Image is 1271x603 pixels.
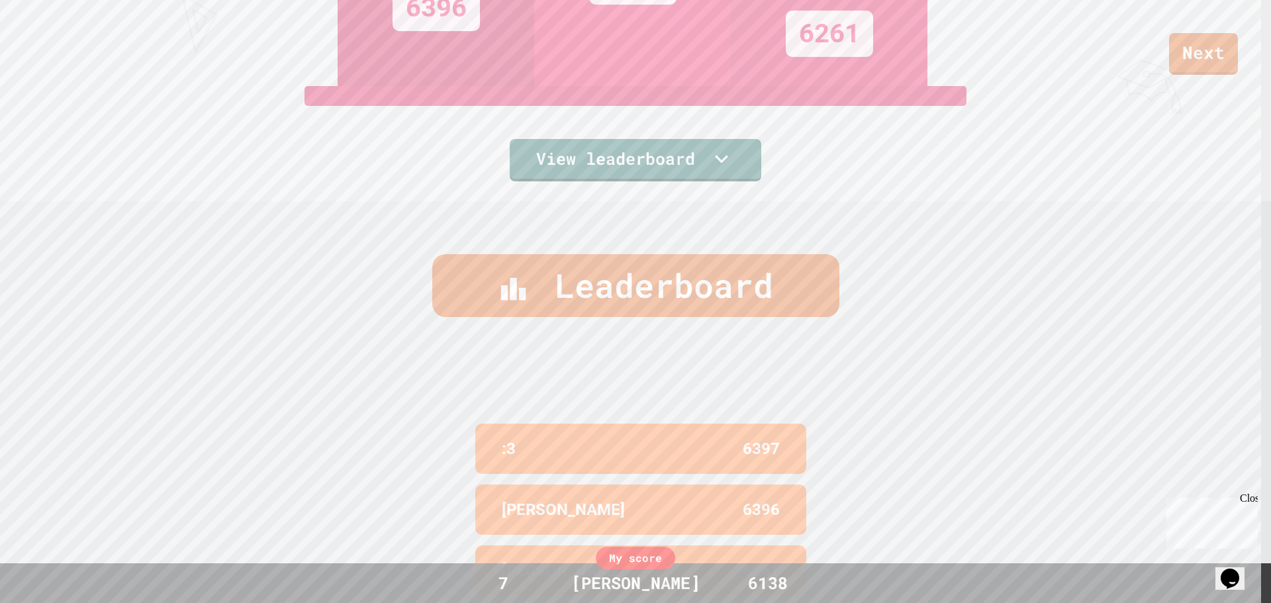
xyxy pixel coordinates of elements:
[558,571,714,596] div: [PERSON_NAME]
[510,139,761,181] a: View leaderboard
[743,437,780,461] p: 6397
[502,498,625,522] p: [PERSON_NAME]
[502,437,516,461] p: :3
[718,571,818,596] div: 6138
[1215,550,1258,590] iframe: chat widget
[502,559,625,582] p: [PERSON_NAME]
[743,498,780,522] p: 6396
[743,559,780,582] p: 6261
[453,571,553,596] div: 7
[432,254,839,317] div: Leaderboard
[1169,33,1238,75] a: Next
[5,5,91,84] div: Chat with us now!Close
[1161,492,1258,549] iframe: chat widget
[786,11,873,57] div: 6261
[596,547,675,569] div: My score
